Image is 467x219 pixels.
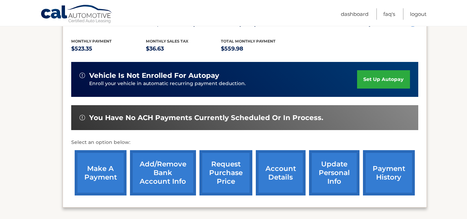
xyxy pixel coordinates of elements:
[410,8,427,20] a: Logout
[309,150,359,195] a: update personal info
[256,150,306,195] a: account details
[80,115,85,120] img: alert-white.svg
[146,39,188,44] span: Monthly sales Tax
[146,44,221,54] p: $36.63
[199,150,252,195] a: request purchase price
[221,39,275,44] span: Total Monthly Payment
[80,73,85,78] img: alert-white.svg
[71,138,418,147] p: Select an option below:
[75,150,127,195] a: make a payment
[130,150,196,195] a: Add/Remove bank account info
[40,4,113,25] a: Cal Automotive
[71,44,146,54] p: $523.35
[341,8,368,20] a: Dashboard
[71,39,112,44] span: Monthly Payment
[357,70,410,89] a: set up autopay
[221,44,296,54] p: $559.98
[89,71,219,80] span: vehicle is not enrolled for autopay
[363,150,415,195] a: payment history
[383,8,395,20] a: FAQ's
[89,80,357,88] p: Enroll your vehicle in automatic recurring payment deduction.
[89,113,323,122] span: You have no ACH payments currently scheduled or in process.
